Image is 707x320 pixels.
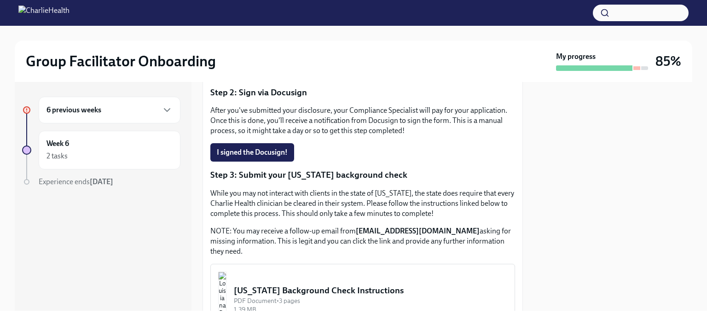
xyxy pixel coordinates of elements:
strong: [DATE] [90,177,113,186]
p: Step 3: Submit your [US_STATE] background check [210,169,515,181]
strong: My progress [556,52,596,62]
h3: 85% [655,53,681,70]
p: While you may not interact with clients in the state of [US_STATE], the state does require that e... [210,188,515,219]
h6: Week 6 [46,139,69,149]
p: Step 2: Sign via Docusign [210,87,515,99]
div: 2 tasks [46,151,68,161]
span: I signed the Docusign! [217,148,288,157]
h6: 6 previous weeks [46,105,101,115]
div: 1.39 MB [234,305,507,314]
span: Experience ends [39,177,113,186]
a: Week 62 tasks [22,131,180,169]
img: CharlieHealth [18,6,70,20]
h2: Group Facilitator Onboarding [26,52,216,70]
p: NOTE: You may receive a follow-up email from asking for missing information. This is legit and yo... [210,226,515,256]
div: 6 previous weeks [39,97,180,123]
button: I signed the Docusign! [210,143,294,162]
strong: [EMAIL_ADDRESS][DOMAIN_NAME] [356,227,480,235]
div: [US_STATE] Background Check Instructions [234,285,507,297]
div: PDF Document • 3 pages [234,297,507,305]
p: After you've submitted your disclosure, your Compliance Specialist will pay for your application.... [210,105,515,136]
